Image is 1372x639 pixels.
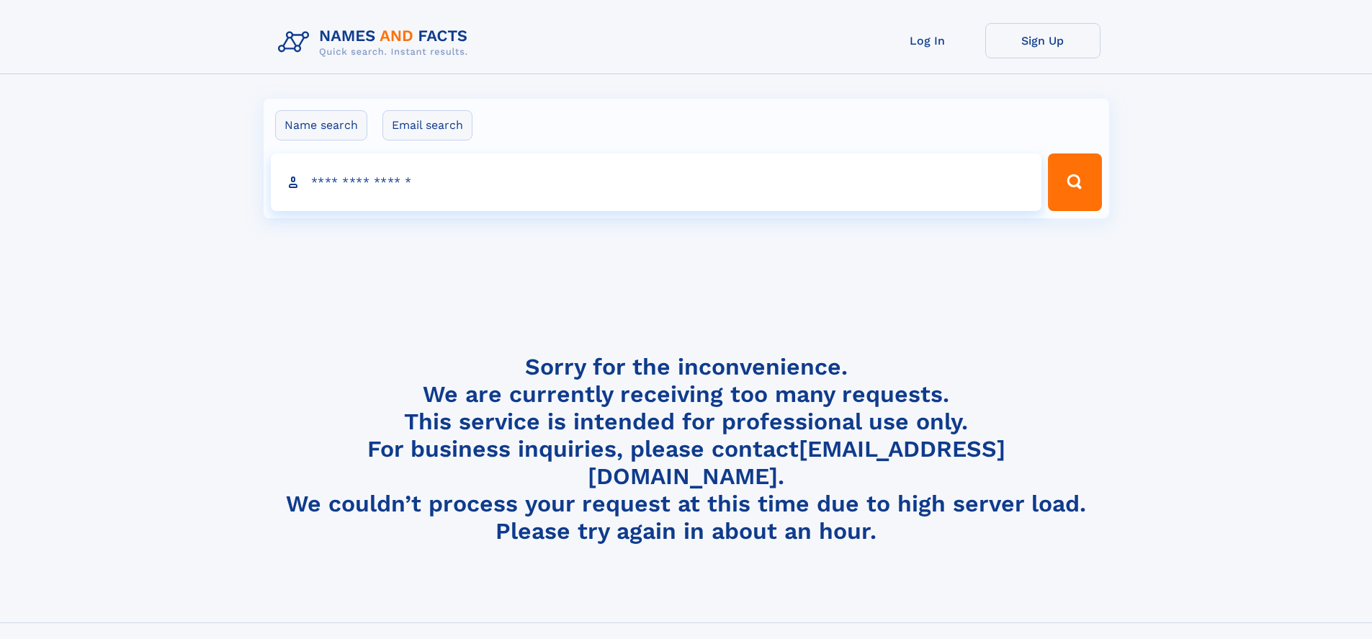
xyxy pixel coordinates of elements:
[271,153,1042,211] input: search input
[272,353,1100,545] h4: Sorry for the inconvenience. We are currently receiving too many requests. This service is intend...
[1048,153,1101,211] button: Search Button
[588,435,1005,490] a: [EMAIL_ADDRESS][DOMAIN_NAME]
[985,23,1100,58] a: Sign Up
[382,110,472,140] label: Email search
[870,23,985,58] a: Log In
[275,110,367,140] label: Name search
[272,23,480,62] img: Logo Names and Facts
